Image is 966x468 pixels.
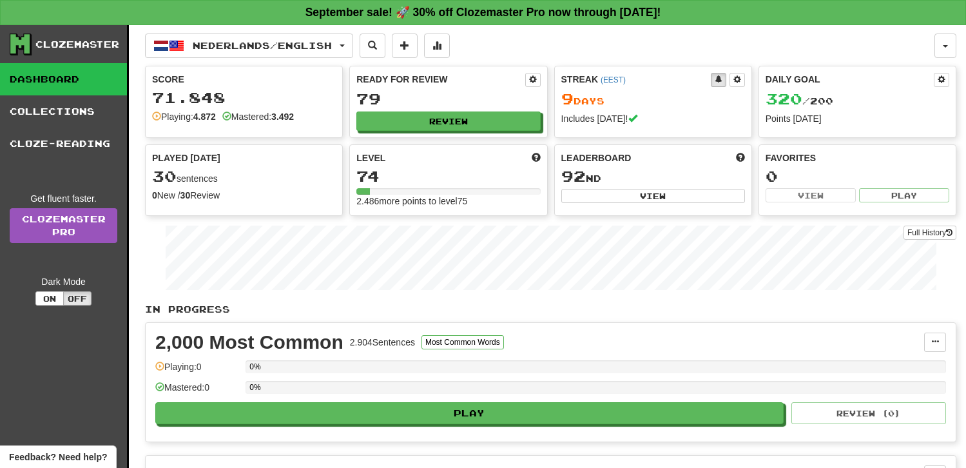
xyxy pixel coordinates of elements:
[356,168,540,184] div: 74
[350,336,415,349] div: 2.904 Sentences
[424,34,450,58] button: More stats
[152,189,336,202] div: New / Review
[222,110,294,123] div: Mastered:
[766,168,949,184] div: 0
[356,151,385,164] span: Level
[271,112,294,122] strong: 3.492
[766,95,833,106] span: / 200
[155,381,239,402] div: Mastered: 0
[356,195,540,208] div: 2.486 more points to level 75
[180,190,191,200] strong: 30
[532,151,541,164] span: Score more points to level up
[193,40,332,51] span: Nederlands / English
[360,34,385,58] button: Search sentences
[601,75,626,84] a: (EEST)
[35,291,64,306] button: On
[561,73,711,86] div: Streak
[766,90,802,108] span: 320
[193,112,216,122] strong: 4.872
[152,73,336,86] div: Score
[392,34,418,58] button: Add sentence to collection
[766,73,934,87] div: Daily Goal
[766,112,949,125] div: Points [DATE]
[561,112,745,125] div: Includes [DATE]!
[145,34,353,58] button: Nederlands/English
[152,151,220,164] span: Played [DATE]
[305,6,661,19] strong: September sale! 🚀 30% off Clozemaster Pro now through [DATE]!
[152,168,336,185] div: sentences
[903,226,956,240] button: Full History
[35,38,119,51] div: Clozemaster
[421,335,504,349] button: Most Common Words
[155,333,343,352] div: 2,000 Most Common
[152,190,157,200] strong: 0
[561,151,632,164] span: Leaderboard
[152,167,177,185] span: 30
[10,192,117,205] div: Get fluent faster.
[10,208,117,243] a: ClozemasterPro
[561,91,745,108] div: Day s
[152,110,216,123] div: Playing:
[766,188,856,202] button: View
[145,303,956,316] p: In Progress
[791,402,946,424] button: Review (0)
[736,151,745,164] span: This week in points, UTC
[356,91,540,107] div: 79
[356,73,525,86] div: Ready for Review
[561,189,745,203] button: View
[155,360,239,382] div: Playing: 0
[561,168,745,185] div: nd
[561,167,586,185] span: 92
[63,291,92,306] button: Off
[155,402,784,424] button: Play
[859,188,949,202] button: Play
[356,112,540,131] button: Review
[9,451,107,463] span: Open feedback widget
[561,90,574,108] span: 9
[766,151,949,164] div: Favorites
[10,275,117,288] div: Dark Mode
[152,90,336,106] div: 71.848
